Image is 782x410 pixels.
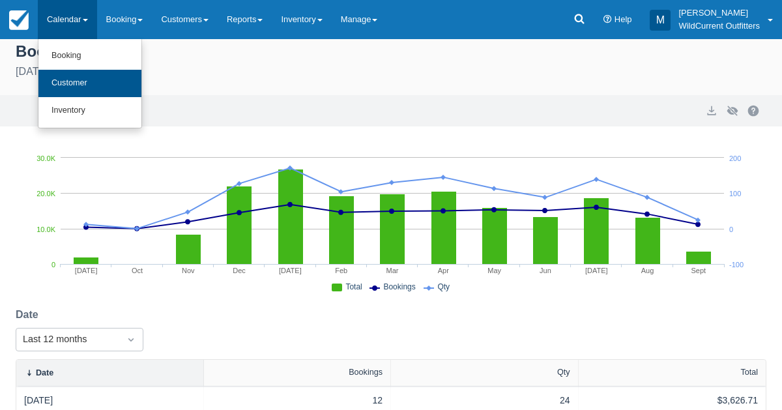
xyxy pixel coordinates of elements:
[740,368,758,377] div: Total
[9,10,29,30] img: checkfront-main-nav-mini-logo.png
[37,226,56,233] tspan: 10.0K
[23,332,113,347] div: Last 12 months
[615,14,632,24] span: Help
[678,20,760,33] p: WildCurrent Outfitters
[399,394,570,407] div: 24
[586,394,759,407] div: $3,626.71
[336,267,348,274] tspan: Feb
[124,333,138,346] span: Dropdown icon
[212,394,383,407] div: 12
[38,39,142,128] ul: Calendar
[38,70,141,97] a: Customer
[38,42,141,70] a: Booking
[704,103,719,119] button: export
[36,368,53,377] div: Date
[279,267,302,274] tspan: [DATE]
[345,282,362,291] span: Total
[51,261,55,269] tspan: 0
[16,64,766,80] div: [DATE] - [DATE]
[540,267,551,274] tspan: Jun
[650,10,671,31] div: M
[386,267,399,274] tspan: Mar
[585,267,608,274] tspan: [DATE]
[349,368,383,377] div: Bookings
[182,267,195,274] tspan: Nov
[132,267,143,274] tspan: Oct
[16,307,44,323] label: Date
[488,267,502,274] tspan: May
[38,97,141,124] a: Inventory
[603,16,612,24] i: Help
[438,267,449,274] tspan: Apr
[37,155,56,163] tspan: 30.0K
[37,190,56,198] tspan: 20.0K
[729,261,744,269] tspan: -100
[557,368,570,377] div: Qty
[691,267,706,274] tspan: Sept
[16,39,766,61] div: Booking Volume
[437,282,450,291] span: Qty
[729,190,741,198] tspan: 100
[678,7,760,20] p: [PERSON_NAME]
[729,226,733,233] tspan: 0
[75,267,98,274] tspan: [DATE]
[383,282,415,291] span: Bookings
[233,267,246,274] tspan: Dec
[24,394,195,407] div: [DATE]
[641,267,654,274] tspan: Aug
[729,155,741,163] tspan: 200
